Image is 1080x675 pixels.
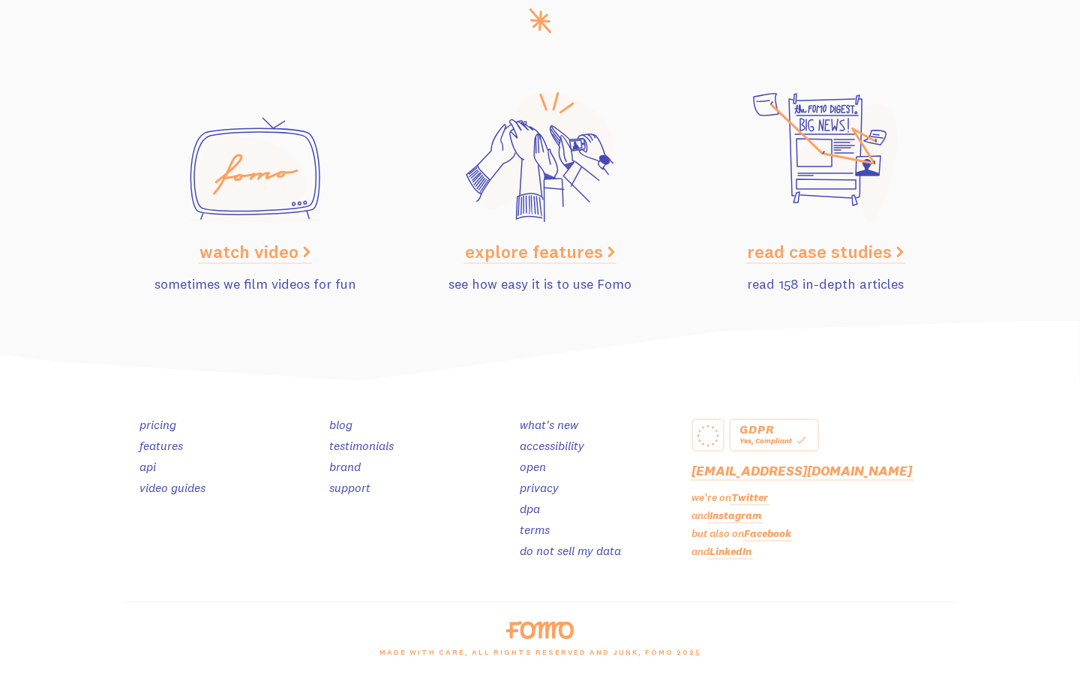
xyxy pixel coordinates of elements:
a: Twitter [731,490,768,504]
div: made with care, all rights reserved and junk, Fomo 2025 [112,639,967,675]
a: explore features [465,240,615,262]
a: accessibility [520,438,584,453]
a: [EMAIL_ADDRESS][DOMAIN_NAME] [691,462,912,479]
a: brand [329,459,361,474]
a: support [329,480,370,495]
a: dpa [520,501,540,516]
div: Yes, Compliant [739,433,808,447]
p: we're on [691,490,958,505]
p: and [691,508,958,523]
a: privacy [520,480,559,495]
a: what's new [520,417,578,432]
a: Facebook [744,526,791,540]
p: but also on [691,526,958,541]
p: sometimes we film videos for fun [121,274,388,294]
a: watch video [199,240,310,262]
a: LinkedIn [709,544,751,558]
p: and [691,544,958,559]
a: testimonials [329,438,394,453]
div: GDPR [739,424,808,433]
a: blog [329,417,352,432]
a: terms [520,522,550,537]
a: features [139,438,183,453]
a: read case studies [747,240,904,262]
p: see how easy it is to use Fomo [406,274,673,294]
p: read 158 in-depth articles [691,274,958,294]
a: do not sell my data [520,543,621,558]
img: fomo-logo-orange-8ab935bcb42dfda78e33409a85f7af36b90c658097e6bb5368b87284a318b3da.svg [506,621,573,639]
a: api [139,459,156,474]
a: GDPR Yes, Compliant [729,418,819,451]
a: open [520,459,546,474]
a: pricing [139,417,176,432]
a: video guides [139,480,205,495]
a: Instagram [709,508,762,522]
